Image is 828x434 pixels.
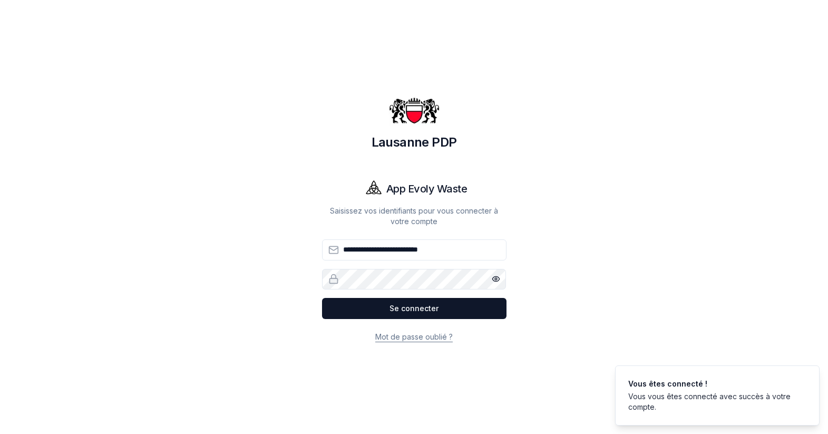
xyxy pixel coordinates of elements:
button: Se connecter [322,298,506,319]
img: Lausanne PDP Logo [389,85,440,136]
div: Vous vous êtes connecté avec succès à votre compte. [628,391,802,412]
h1: Lausanne PDP [322,134,506,151]
img: Evoly Logo [361,176,386,201]
div: Vous êtes connecté ! [628,379,802,389]
p: Saisissez vos identifiants pour vous connecter à votre compte [322,206,506,227]
a: Mot de passe oublié ? [375,332,453,341]
h1: App Evoly Waste [386,181,467,196]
